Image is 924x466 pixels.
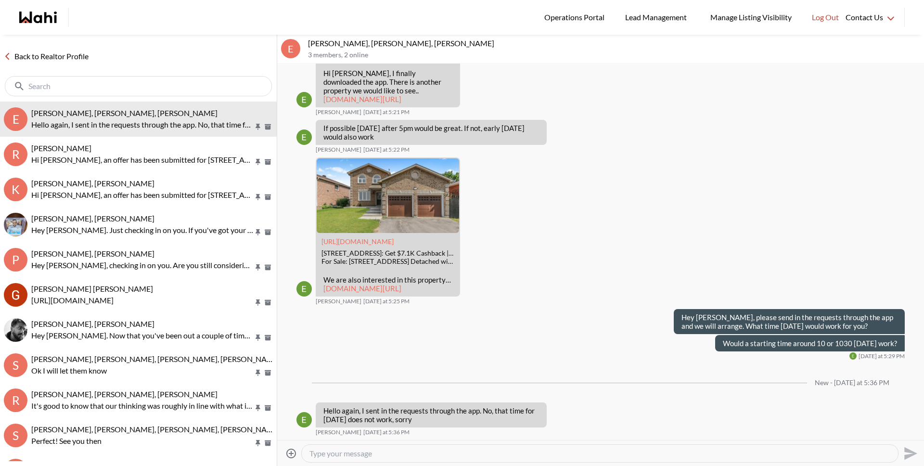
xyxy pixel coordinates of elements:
div: S [4,353,27,377]
span: [PERSON_NAME], [PERSON_NAME], [PERSON_NAME], [PERSON_NAME] [31,354,281,363]
div: S [4,424,27,447]
span: [PERSON_NAME] [316,298,361,305]
p: Hi [PERSON_NAME], an offer has been submitted for [STREET_ADDRESS][PERSON_NAME][PERSON_NAME]. If ... [31,189,254,201]
p: [URL][DOMAIN_NAME] [31,295,254,306]
p: Hi [PERSON_NAME], I finally downloaded the app. There is another property we would like to see.. [323,69,452,104]
button: Archive [263,298,273,307]
div: For Sale: [STREET_ADDRESS] Detached with $7.1K Cashback through Wahi Cashback. View 41 photos, lo... [321,258,454,266]
div: K [4,178,27,201]
div: P [4,248,27,272]
button: Pin [254,404,262,412]
button: Pin [254,298,262,307]
span: [PERSON_NAME], [PERSON_NAME] [31,214,154,223]
button: Pin [254,158,262,166]
div: Erik Odegaard [296,281,312,297]
p: Hey [PERSON_NAME], checking in on you. Are you still considering a purchase soon? [31,259,254,271]
div: E [4,107,27,131]
a: Wahi homepage [19,12,57,23]
button: Archive [263,263,273,272]
span: Manage Listing Visibility [707,11,795,24]
span: [PERSON_NAME] [316,428,361,436]
span: [PERSON_NAME], [PERSON_NAME] [31,249,154,258]
div: New - [DATE] at 5:36 PM [815,379,889,387]
button: Archive [263,334,273,342]
div: Grace Li, Michelle [4,283,27,307]
p: Would a starting time around 10 or 1030 [DATE] work? [723,339,897,348]
div: Erik Odegaard [296,92,312,107]
div: Efrem Abraham, Michelle [4,213,27,236]
div: Erik Odegaard [296,412,312,427]
img: E [296,412,312,427]
div: R [4,142,27,166]
p: Hi [PERSON_NAME], an offer has been submitted for [STREET_ADDRESS][PERSON_NAME]. If you’re still ... [31,154,254,166]
p: We are also interested in this property… [323,275,452,293]
button: Pin [254,439,262,447]
p: Perfect! See you then [31,435,254,447]
img: 304 Cundles Rd, Barrie, ON: Get $7.1K Cashback | Wahi [317,158,459,233]
span: [PERSON_NAME], [PERSON_NAME], [PERSON_NAME] [31,389,218,399]
a: Attachment [321,237,394,246]
button: Pin [254,228,262,236]
p: If possible [DATE] after 5pm would be great. If not, early [DATE] would also work [323,124,539,141]
img: E [296,92,312,107]
p: Ok I will let them know [31,365,254,376]
button: Pin [254,263,262,272]
a: [DOMAIN_NAME][URL] [323,284,401,293]
time: 2025-09-18T21:36:41.272Z [363,428,410,436]
span: Operations Portal [544,11,608,24]
button: Archive [263,123,273,131]
span: [PERSON_NAME], [PERSON_NAME] [31,319,154,328]
img: G [4,283,27,307]
button: Archive [263,193,273,201]
img: E [296,281,312,297]
button: Pin [254,334,262,342]
div: Erik Odegaard [296,129,312,145]
button: Archive [263,369,273,377]
img: E [849,352,857,360]
p: Hello again, I sent in the requests through the app. No, that time for [DATE] does not work, sorry [31,119,254,130]
span: [PERSON_NAME] [31,143,91,153]
div: Sourav Singh, Michelle [4,318,27,342]
button: Pin [254,193,262,201]
span: [PERSON_NAME] [316,146,361,154]
p: Hey [PERSON_NAME], please send in the requests through the app and we will arrange. What time [DA... [681,313,897,330]
span: [PERSON_NAME], [PERSON_NAME] [31,179,154,188]
img: E [4,213,27,236]
input: Search [28,81,250,91]
span: Log Out [812,11,839,24]
button: Send [898,442,920,464]
p: [PERSON_NAME], [PERSON_NAME], [PERSON_NAME] [308,39,920,48]
div: Erik Odegaard [849,352,857,360]
time: 2025-09-18T21:21:44.925Z [363,108,410,116]
button: Pin [254,123,262,131]
div: [STREET_ADDRESS]: Get $7.1K Cashback | Wahi [321,249,454,258]
span: Lead Management [625,11,690,24]
div: R [4,388,27,412]
span: [PERSON_NAME] [PERSON_NAME] [31,284,153,293]
time: 2025-09-18T21:29:26.184Z [859,352,905,360]
img: E [296,129,312,145]
p: 3 members , 2 online [308,51,920,59]
div: E [281,39,300,58]
button: Pin [254,369,262,377]
span: [PERSON_NAME], [PERSON_NAME], [PERSON_NAME], [PERSON_NAME] [31,425,281,434]
img: S [4,318,27,342]
button: Archive [263,228,273,236]
time: 2025-09-18T21:22:28.529Z [363,146,410,154]
a: [DOMAIN_NAME][URL] [323,95,401,104]
p: Hello again, I sent in the requests through the app. No, that time for [DATE] does not work, sorry [323,406,539,424]
time: 2025-09-18T21:25:48.874Z [363,298,410,305]
button: Archive [263,404,273,412]
button: Archive [263,158,273,166]
p: Hey [PERSON_NAME]. Just checking in on you. If you've got your pre approval sorted, we'd love to ... [31,224,254,236]
button: Archive [263,439,273,447]
textarea: Type your message [309,449,890,458]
